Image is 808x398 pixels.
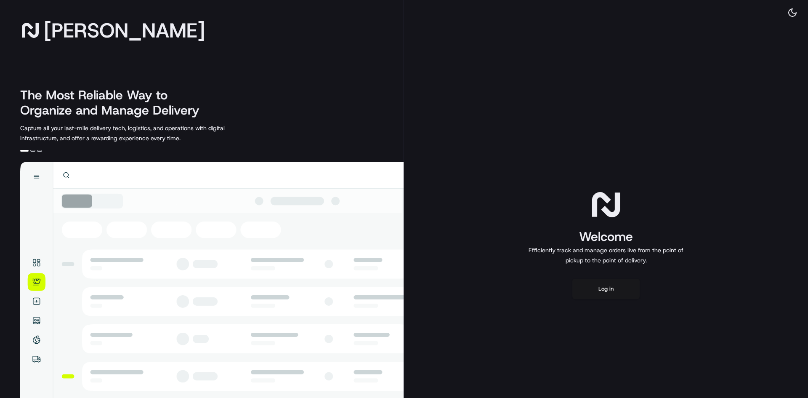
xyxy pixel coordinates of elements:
button: Log in [572,279,640,299]
h2: The Most Reliable Way to Organize and Manage Delivery [20,88,209,118]
p: Capture all your last-mile delivery tech, logistics, and operations with digital infrastructure, ... [20,123,263,143]
p: Efficiently track and manage orders live from the point of pickup to the point of delivery. [525,245,687,265]
h1: Welcome [525,228,687,245]
span: [PERSON_NAME] [44,22,205,39]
